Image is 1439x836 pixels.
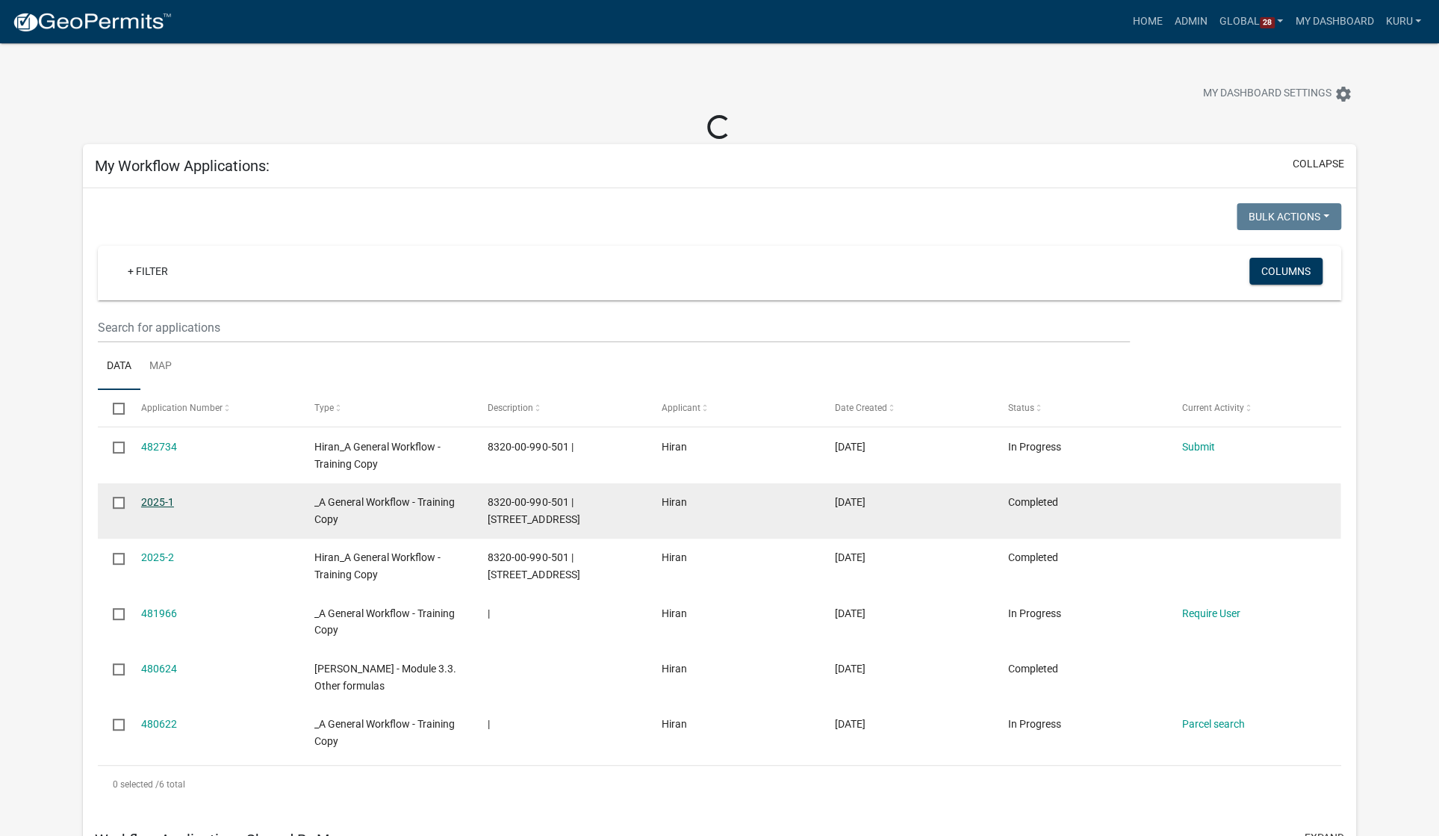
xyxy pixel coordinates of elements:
a: Submit [1181,441,1214,453]
datatable-header-cell: Current Activity [1167,390,1340,426]
span: In Progress [1008,718,1061,730]
button: collapse [1293,156,1344,172]
span: Tracy - Module 3.3. Other formulas [314,663,456,692]
span: Applicant [662,403,700,413]
span: 09/22/2025 [835,607,865,619]
i: settings [1334,85,1352,103]
a: 480622 [141,718,177,730]
span: 0 selected / [113,779,159,790]
a: 482734 [141,441,177,453]
h5: My Workflow Applications: [95,157,270,175]
span: Hiran [662,496,687,508]
span: Hiran [662,607,687,619]
span: In Progress [1008,607,1061,619]
datatable-header-cell: Application Number [127,390,300,426]
span: Hiran [662,441,687,453]
a: 2025-1 [141,496,174,508]
span: Hiran [662,718,687,730]
a: My Dashboard [1289,7,1379,36]
span: _A General Workflow - Training Copy [314,607,455,637]
a: + Filter [116,258,180,285]
span: Date Created [835,403,887,413]
span: 8320-00-990-501 | 1234 Main street [488,496,579,525]
span: My Dashboard Settings [1203,85,1331,103]
span: 8320-00-990-501 | [488,441,573,453]
a: 480624 [141,663,177,675]
span: _A General Workflow - Training Copy [314,718,455,747]
datatable-header-cell: Type [300,390,473,426]
button: Bulk Actions [1237,203,1341,230]
a: 2025-2 [141,551,174,563]
span: | [488,607,490,619]
div: collapse [83,188,1355,818]
span: 09/23/2025 [835,441,865,453]
span: _A General Workflow - Training Copy [314,496,455,525]
span: 28 [1260,17,1275,29]
span: Description [488,403,533,413]
span: Current Activity [1181,403,1243,413]
span: 8320-00-990-501 | 1234 Main Street [488,551,579,580]
span: Hiran_A General Workflow - Training Copy [314,441,441,470]
datatable-header-cell: Applicant [647,390,820,426]
a: Parcel search [1181,718,1244,730]
span: In Progress [1008,441,1061,453]
span: | [488,718,490,730]
span: Completed [1008,551,1058,563]
span: Hiran [662,663,687,675]
a: Kuru [1379,7,1427,36]
a: Admin [1169,7,1213,36]
span: 09/22/2025 [835,496,865,508]
span: 09/18/2025 [835,663,865,675]
a: Data [98,343,140,391]
datatable-header-cell: Date Created [821,390,994,426]
input: Search for applications [98,312,1130,343]
span: Type [314,403,334,413]
span: 09/22/2025 [835,551,865,563]
a: Home [1127,7,1169,36]
datatable-header-cell: Status [994,390,1167,426]
button: Columns [1249,258,1323,285]
datatable-header-cell: Select [98,390,126,426]
span: Completed [1008,663,1058,675]
a: Map [140,343,181,391]
span: Hiran_A General Workflow - Training Copy [314,551,441,580]
span: 09/18/2025 [835,718,865,730]
a: Global28 [1213,7,1290,36]
datatable-header-cell: Description [473,390,647,426]
a: Require User [1181,607,1240,619]
button: My Dashboard Settingssettings [1191,79,1364,108]
span: Application Number [141,403,223,413]
span: Status [1008,403,1034,413]
div: 6 total [98,766,1340,803]
span: Completed [1008,496,1058,508]
span: Hiran [662,551,687,563]
a: 481966 [141,607,177,619]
